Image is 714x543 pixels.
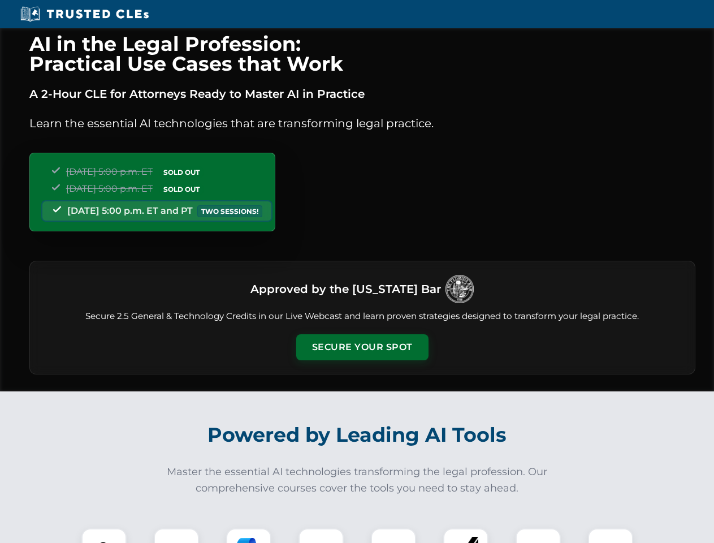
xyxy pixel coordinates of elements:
h3: Approved by the [US_STATE] Bar [250,279,441,299]
span: [DATE] 5:00 p.m. ET [66,183,153,194]
img: Logo [445,275,474,303]
img: Trusted CLEs [17,6,152,23]
p: Master the essential AI technologies transforming the legal profession. Our comprehensive courses... [159,464,555,497]
span: SOLD OUT [159,166,204,178]
h2: Powered by Leading AI Tools [44,415,670,455]
button: Secure Your Spot [296,334,429,360]
span: SOLD OUT [159,183,204,195]
span: [DATE] 5:00 p.m. ET [66,166,153,177]
p: A 2-Hour CLE for Attorneys Ready to Master AI in Practice [29,85,695,103]
p: Secure 2.5 General & Technology Credits in our Live Webcast and learn proven strategies designed ... [44,310,681,323]
h1: AI in the Legal Profession: Practical Use Cases that Work [29,34,695,74]
p: Learn the essential AI technologies that are transforming legal practice. [29,114,695,132]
